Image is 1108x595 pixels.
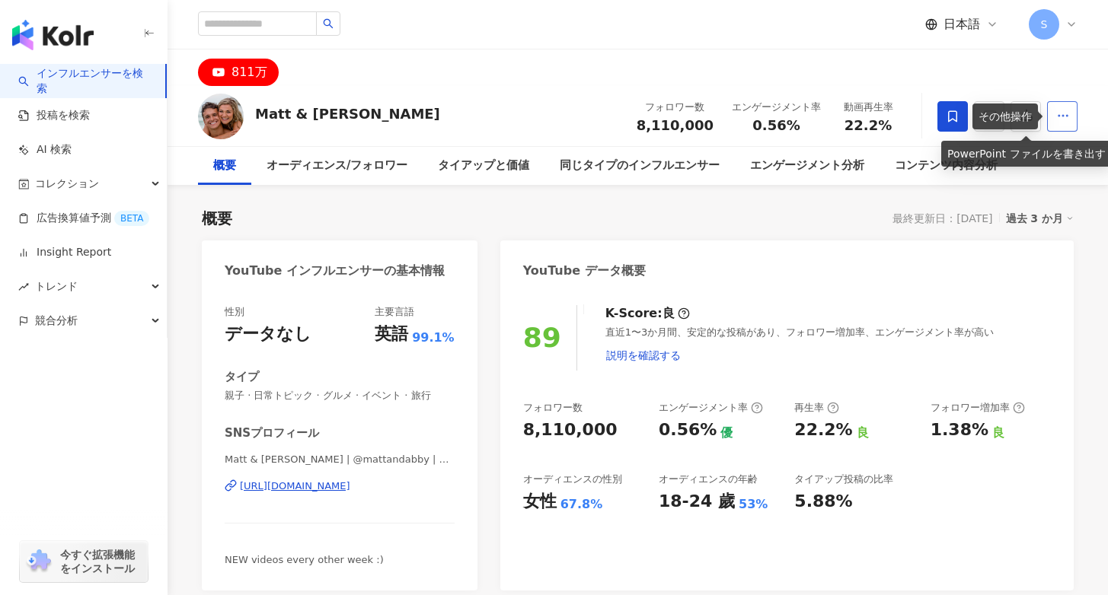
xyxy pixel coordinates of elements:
[225,479,455,493] a: [URL][DOMAIN_NAME]
[659,490,735,514] div: 18-24 歲
[560,157,720,175] div: 同じタイプのインフルエンサー
[323,18,334,29] span: search
[659,401,763,415] div: エンゲージメント率
[560,496,603,513] div: 67.8%
[720,425,733,441] div: 優
[523,490,557,514] div: 女性
[972,103,1038,129] div: その他操作
[225,425,319,441] div: SNSプロフィール
[225,369,259,385] div: タイプ
[892,212,992,224] div: 最終更新日：[DATE]
[18,66,153,96] a: searchインフルエンサーを検索
[255,104,440,123] div: Matt & [PERSON_NAME]
[794,401,839,415] div: 再生率
[60,548,143,575] span: 今すぐ拡張機能をインストール
[225,323,311,346] div: データなし
[663,305,675,322] div: 良
[523,322,561,353] div: 89
[24,549,53,574] img: chrome extension
[659,418,717,442] div: 0.56%
[213,157,236,175] div: 概要
[375,305,414,319] div: 主要言語
[12,20,94,50] img: logo
[794,473,893,486] div: タイアップ投稿の比率
[732,100,821,115] div: エンゲージメント率
[637,117,714,133] span: 8,110,000
[267,157,407,175] div: オーディエンス/フォロワー
[438,157,529,175] div: タイアップと価値
[931,401,1025,415] div: フォロワー増加率
[225,389,455,402] span: 親子 · 日常トピック · グルメ · イベント · 旅行
[198,94,244,139] img: KOL Avatar
[523,262,646,279] div: YouTube データ概要
[992,425,1004,441] div: 良
[18,245,111,260] a: Insight Report
[225,554,384,565] span: NEW videos every other week :)
[659,473,758,486] div: オーディエンスの年齢
[895,157,998,175] div: コンテンツ内容分析
[523,473,622,486] div: オーディエンスの性別
[202,208,232,229] div: 概要
[412,329,455,346] span: 99.1%
[739,496,768,513] div: 53%
[240,479,350,493] div: [URL][DOMAIN_NAME]
[845,118,892,133] span: 22.2%
[231,62,267,83] div: 811万
[35,304,78,338] span: 競合分析
[198,59,279,86] button: 811万
[839,100,897,115] div: 動画再生率
[605,305,690,322] div: K-Score :
[606,349,681,361] span: 説明を確認する
[225,305,244,319] div: 性別
[18,282,29,292] span: rise
[605,340,682,371] button: 説明を確認する
[18,108,90,123] a: 投稿を検索
[18,211,149,226] a: 広告換算値予測BETA
[35,269,78,304] span: トレンド
[225,453,455,466] span: Matt & [PERSON_NAME] | @mattandabby | UC3zZX4ttC52HlqVis7eQ-Hg
[375,323,408,346] div: 英語
[750,157,864,175] div: エンゲージメント分析
[523,401,583,415] div: フォロワー数
[944,16,980,33] span: 日本語
[18,142,72,157] a: AI 検索
[225,262,445,279] div: YouTube インフルエンサーの基本情報
[1006,208,1074,228] div: 過去 3 か月
[752,118,800,133] span: 0.56%
[20,541,148,582] a: chrome extension今すぐ拡張機能をインストール
[35,167,99,201] span: コレクション
[523,418,618,442] div: 8,110,000
[605,326,1051,370] div: 直近1〜3か月間、安定的な投稿があり、フォロワー増加率、エンゲージメント率が高い
[1041,16,1048,33] span: S
[794,490,852,514] div: 5.88%
[637,100,714,115] div: フォロワー数
[857,425,869,441] div: 良
[794,418,852,442] div: 22.2%
[931,418,988,442] div: 1.38%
